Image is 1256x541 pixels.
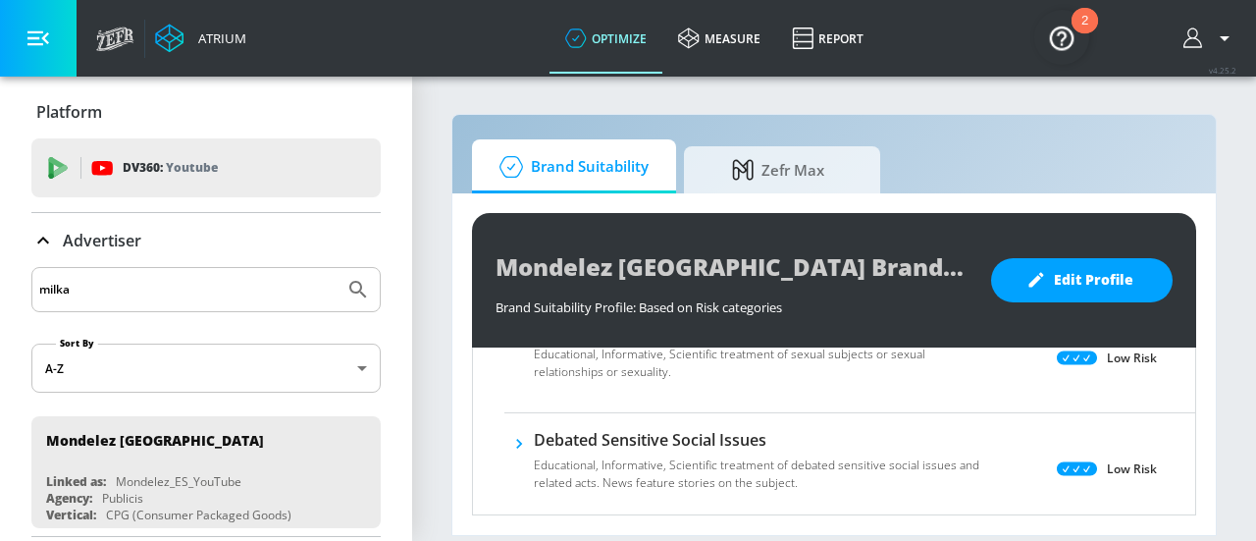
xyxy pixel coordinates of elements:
span: v 4.25.2 [1209,65,1236,76]
p: Advertiser [63,230,141,251]
div: Mondelez [GEOGRAPHIC_DATA] [46,431,264,450]
a: optimize [549,3,662,74]
span: Zefr Max [704,146,853,193]
div: Mondelez [GEOGRAPHIC_DATA]Linked as:Mondelez_ES_YouTubeAgency:PublicisVertical:CPG (Consumer Pack... [31,416,381,528]
input: Search by name [39,277,337,302]
div: Vertical: [46,507,96,523]
nav: list of Advertiser [31,408,381,536]
button: Edit Profile [991,258,1173,302]
div: Agency: [46,490,92,507]
div: Debated Sensitive Social IssuesEducational, Informative, Scientific treatment of debated sensitiv... [534,429,993,504]
div: Advertiser [31,267,381,536]
p: Educational, Informative, Scientific treatment of sexual subjects or sexual relationships or sexu... [534,346,993,381]
p: Educational, Informative, Scientific treatment of debated sensitive social issues and related act... [534,457,993,492]
label: Sort By [56,337,98,350]
h6: Debated Sensitive Social Issues [534,429,993,451]
span: Edit Profile [1030,268,1133,293]
a: measure [662,3,776,74]
div: 2 [1081,21,1088,46]
div: Publicis [102,490,143,507]
div: CPG (Consumer Packaged Goods) [106,507,291,523]
p: Low Risk [1107,348,1157,368]
div: Atrium [190,29,246,47]
div: Platform [31,84,381,139]
div: Mondelez_ES_YouTube [116,473,241,490]
p: DV360: [123,157,218,179]
button: Open Resource Center, 2 new notifications [1034,10,1089,65]
p: Youtube [166,157,218,178]
div: Educational, Informative, Scientific treatment of sexual subjects or sexual relationships or sexu... [534,318,993,393]
div: A-Z [31,344,381,393]
p: Low Risk [1107,459,1157,479]
div: Linked as: [46,473,106,490]
span: Brand Suitability [492,143,649,190]
a: Report [776,3,879,74]
button: Submit Search [337,268,380,311]
div: Advertiser [31,213,381,268]
a: Atrium [155,24,246,53]
div: Brand Suitability Profile: Based on Risk categories [496,289,971,316]
div: DV360: Youtube [31,138,381,197]
p: Platform [36,101,102,123]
